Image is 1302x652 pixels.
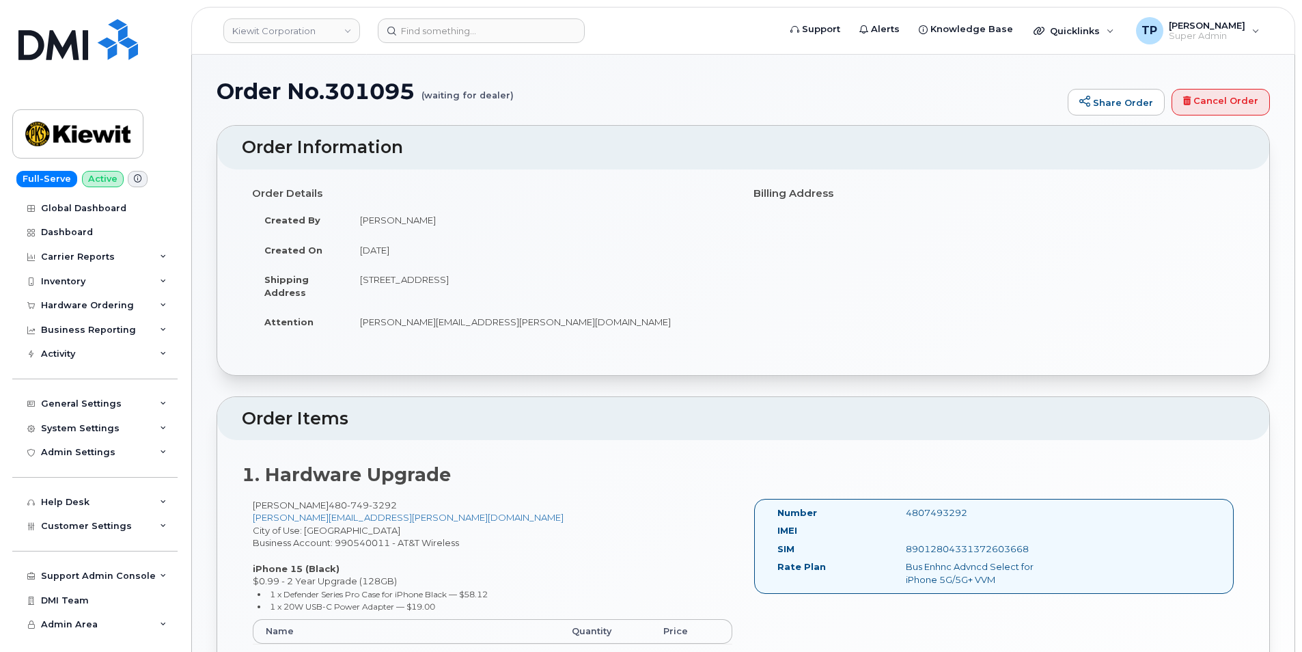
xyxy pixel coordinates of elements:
label: Rate Plan [777,560,826,573]
span: 3292 [369,500,397,511]
small: (waiting for dealer) [421,79,514,100]
strong: 1. Hardware Upgrade [242,463,451,486]
strong: Created By [264,215,320,226]
h2: Order Items [242,409,1245,429]
small: 1 x 20W USB-C Power Adapter — $19.00 [270,601,435,612]
strong: Attention [264,316,314,327]
span: 480 [329,500,397,511]
label: Number [777,506,817,519]
strong: Created On [264,245,322,256]
h4: Billing Address [753,188,1234,200]
h1: Order No.301095 [217,79,1061,103]
div: Bus Enhnc Advncd Select for iPhone 5G/5G+ VVM [896,560,1076,586]
label: IMEI [777,524,797,537]
td: [PERSON_NAME][EMAIL_ADDRESS][PERSON_NAME][DOMAIN_NAME] [348,307,733,337]
small: 1 x Defender Series Pro Case for iPhone Black — $58.12 [270,589,488,599]
strong: iPhone 15 (Black) [253,563,340,574]
th: Quantity [559,619,651,644]
th: Price [651,619,732,644]
div: 89012804331372603668 [896,543,1076,556]
td: [PERSON_NAME] [348,205,733,235]
strong: Shipping Address [264,274,309,298]
h4: Order Details [252,188,733,200]
label: SIM [777,543,794,556]
div: 4807493292 [896,506,1076,519]
td: [STREET_ADDRESS] [348,264,733,307]
th: Name [253,619,559,644]
h2: Order Information [242,138,1245,157]
td: [DATE] [348,235,733,265]
span: 749 [347,500,369,511]
a: Cancel Order [1172,89,1270,116]
a: [PERSON_NAME][EMAIL_ADDRESS][PERSON_NAME][DOMAIN_NAME] [253,512,564,523]
a: Share Order [1068,89,1165,116]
